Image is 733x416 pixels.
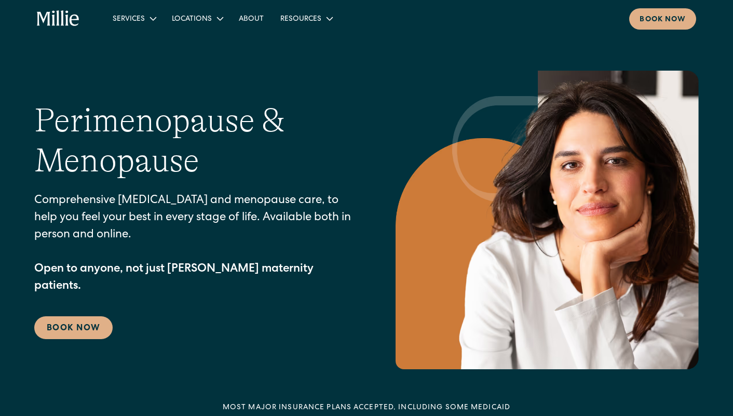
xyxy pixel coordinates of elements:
img: Confident woman with long dark hair resting her chin on her hand, wearing a white blouse, looking... [396,71,699,369]
a: Book now [629,8,696,30]
div: Services [104,10,164,27]
div: Services [113,14,145,25]
a: Book Now [34,316,113,339]
div: Book now [640,15,686,25]
div: MOST MAJOR INSURANCE PLANS ACCEPTED, INCLUDING some MEDICAID [223,402,510,413]
div: Locations [172,14,212,25]
div: Resources [272,10,340,27]
div: Locations [164,10,230,27]
p: Comprehensive [MEDICAL_DATA] and menopause care, to help you feel your best in every stage of lif... [34,193,354,296]
strong: Open to anyone, not just [PERSON_NAME] maternity patients. [34,264,314,292]
a: About [230,10,272,27]
h1: Perimenopause & Menopause [34,101,354,181]
div: Resources [280,14,321,25]
a: home [37,10,80,27]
